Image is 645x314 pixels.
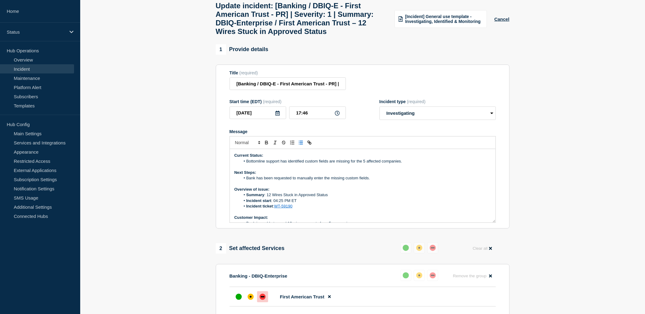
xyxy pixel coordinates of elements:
strong: Next Steps: [234,170,257,175]
button: Remove the group [449,270,496,282]
input: Title [230,77,346,90]
li: Bottomline support has identified custom fields are missing for the 5 affected companies. [240,159,491,164]
p: Banking - DBIQ-Enterprise [230,273,287,278]
button: Toggle italic text [271,139,279,146]
strong: Current Status: [234,153,264,158]
div: Start time (EDT) [230,99,346,104]
button: affected [414,270,425,281]
div: up [403,245,409,251]
button: affected [414,242,425,253]
div: Message [230,149,496,222]
button: Clear all [469,242,496,254]
img: template icon [399,16,403,22]
button: down [427,270,438,281]
div: down [430,245,436,251]
input: YYYY-MM-DD [230,107,286,119]
strong: Customer Impact: [234,215,268,220]
span: First American Trust [280,294,324,299]
p: Status [7,29,66,35]
button: up [400,242,411,253]
button: Toggle bold text [262,139,271,146]
div: affected [248,294,254,300]
div: Message [230,129,496,134]
li: Bank has been requested to manually enter the missing custom fields. [240,175,491,181]
a: WT-59190 [274,204,293,208]
strong: Incident ticket [246,204,273,208]
li: : 04:25 PM ET [240,198,491,204]
span: 2 [216,243,226,254]
button: Toggle strikethrough text [279,139,288,146]
strong: Summary [246,193,264,197]
select: Incident type [380,107,496,120]
li: : 12 Wires Stuck in Approved Status [240,192,491,198]
div: up [403,272,409,278]
button: Cancel [494,17,509,22]
span: (required) [239,70,258,75]
li: Bank is unable to send 12 wire payments from 5 companies [240,221,491,226]
div: affected [416,272,422,278]
div: up [236,294,242,300]
div: down [260,294,266,300]
span: Font size [232,139,262,146]
span: (required) [407,99,426,104]
strong: Overview of issue: [234,187,270,192]
div: Set affected Services [216,243,285,254]
button: Toggle ordered list [288,139,297,146]
button: Toggle link [305,139,314,146]
span: 1 [216,44,226,55]
div: affected [416,245,422,251]
h1: Update incident: [Banking / DBIQ-E - First American Trust - PR] | Severity: 1 | Summary: DBIQ-Ent... [216,2,388,36]
button: up [400,270,411,281]
button: down [427,242,438,253]
div: Provide details [216,44,268,55]
span: Remove the group [453,274,487,278]
div: Incident type [380,99,496,104]
button: Toggle bulleted list [297,139,305,146]
input: HH:MM [289,107,346,119]
span: (required) [263,99,282,104]
strong: Incident start [246,198,272,203]
li: : [240,204,491,209]
span: [Incident] General use template - Investigating, Identified & Monitoring [405,14,483,24]
div: down [430,272,436,278]
div: Title [230,70,346,75]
